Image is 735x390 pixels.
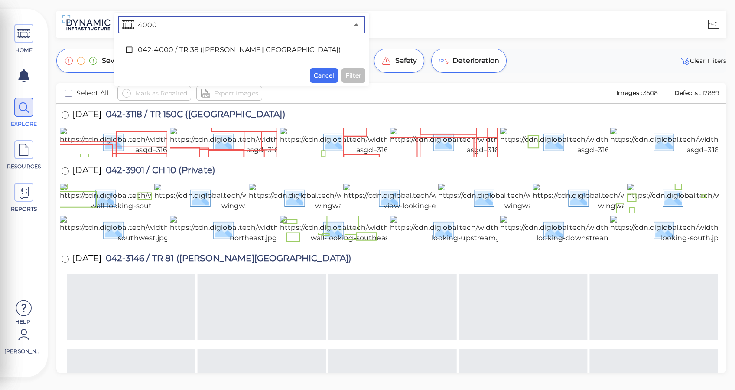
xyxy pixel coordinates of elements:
[4,347,41,355] span: [PERSON_NAME]
[154,184,375,211] img: https://cdn.diglobal.tech/width210/3206/20240328_southwest-wingwall.jpg?asgd=3206
[643,89,658,97] span: 3508
[4,140,43,170] a: RESOURCES
[196,86,262,101] button: Export Images
[390,128,580,155] img: https://cdn.diglobal.tech/width210/3168/p1010045.jpg?asgd=3168
[4,318,41,325] span: Help
[350,19,362,31] button: Close
[138,45,345,55] span: 042-4000 / TR 38 ([PERSON_NAME][GEOGRAPHIC_DATA])
[310,68,338,83] button: Cancel
[390,216,592,243] img: https://cdn.diglobal.tech/width210/3206/20240328_creek-looking-upstream.jpg?asgd=3206
[6,46,42,54] span: HOME
[698,351,728,383] iframe: Chat
[280,128,469,155] img: https://cdn.diglobal.tech/width210/3168/p1010047.jpg?asgd=3168
[280,216,478,243] img: https://cdn.diglobal.tech/width210/3206/20240328_east-wall-looking-southeast.jpg?asgd=3206
[249,184,467,211] img: https://cdn.diglobal.tech/width210/3206/20240328_southeast-wingwall.jpg?asgd=3206
[345,70,361,81] span: Filter
[60,216,269,243] img: https://cdn.diglobal.tech/width210/3206/20240328_looking-southwest.jpg?asgd=3206
[72,254,101,265] span: [DATE]
[395,56,417,66] span: Safety
[214,88,258,98] span: Export Images
[101,166,215,177] span: 042-3901 / CH 10 (Private)
[72,166,101,177] span: [DATE]
[60,184,260,211] img: https://cdn.diglobal.tech/width210/3206/20240328_west-wall-looking-southwest.jpg?asgd=3206
[4,24,43,54] a: HOME
[135,88,187,98] span: Mark as Repaired
[117,86,191,101] button: Mark as Repaired
[452,56,499,66] span: Deterioration
[60,128,247,155] img: https://cdn.diglobal.tech/width210/3168/p1010051.jpg?asgd=3168
[170,128,360,155] img: https://cdn.diglobal.tech/width210/3168/p1010050.jpg?asgd=3168
[6,120,42,128] span: EXPLORE
[101,110,286,121] span: 042-3118 / TR 150C ([GEOGRAPHIC_DATA])
[438,184,658,211] img: https://cdn.diglobal.tech/width210/3206/20240328_northwest-wingwall.jpg?asgd=3206
[101,254,351,265] span: 042-3146 / TR 81 ([PERSON_NAME][GEOGRAPHIC_DATA])
[500,128,691,155] img: https://cdn.diglobal.tech/width210/3168/p1010044.jpg?asgd=3168
[343,184,542,211] img: https://cdn.diglobal.tech/width210/3206/20240328_road-view-looking-east.jpg?asgd=3206
[72,110,101,121] span: [DATE]
[6,205,42,213] span: REPORTS
[170,216,379,243] img: https://cdn.diglobal.tech/width210/3206/20240328_looking-northeast.jpg?asgd=3206
[680,56,726,66] button: Clear Fliters
[341,68,365,83] button: Filter
[702,89,720,97] span: 12889
[615,89,643,97] span: Images :
[500,216,702,243] img: https://cdn.diglobal.tech/width210/3206/20240328_creek-looking-downstream.jpg?asgd=3206
[102,56,130,66] span: Severity
[4,98,43,128] a: EXPLORE
[76,88,109,98] span: Select All
[673,89,702,97] span: Defects :
[314,70,334,81] span: Cancel
[6,163,42,170] span: RESOURCES
[4,183,43,213] a: REPORTS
